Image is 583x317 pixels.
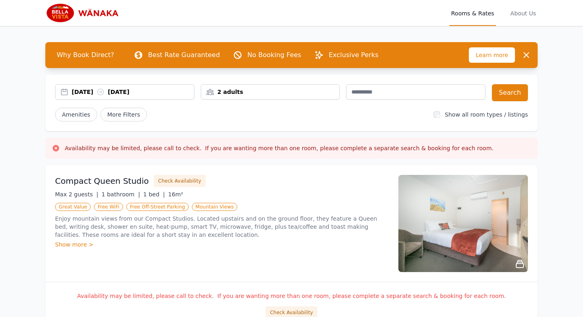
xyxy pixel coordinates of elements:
img: Bella Vista Wanaka [45,3,123,23]
div: 2 adults [201,88,340,96]
p: Enjoy mountain views from our Compact Studios. Located upstairs and on the ground floor, they fea... [55,215,389,239]
h3: Availability may be limited, please call to check. If you are wanting more than one room, please ... [65,144,494,152]
h3: Compact Queen Studio [55,175,149,187]
span: More Filters [100,108,147,121]
p: Best Rate Guaranteed [148,50,220,60]
button: Amenities [55,108,97,121]
div: [DATE] [DATE] [72,88,194,96]
label: Show all room types / listings [445,111,528,118]
p: No Booking Fees [247,50,301,60]
span: Free WiFi [94,203,123,211]
span: Mountain Views [192,203,237,211]
span: Free Off-Street Parking [126,203,189,211]
button: Check Availability [154,175,206,187]
span: 1 bed | [143,191,165,198]
span: 16m² [168,191,183,198]
p: Exclusive Perks [329,50,379,60]
span: Learn more [469,47,515,63]
p: Availability may be limited, please call to check. If you are wanting more than one room, please ... [55,292,528,300]
span: Max 2 guests | [55,191,98,198]
button: Search [492,84,528,101]
span: 1 bathroom | [102,191,140,198]
div: Show more > [55,240,389,249]
span: Why Book Direct? [50,47,121,63]
span: Great Value [55,203,91,211]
